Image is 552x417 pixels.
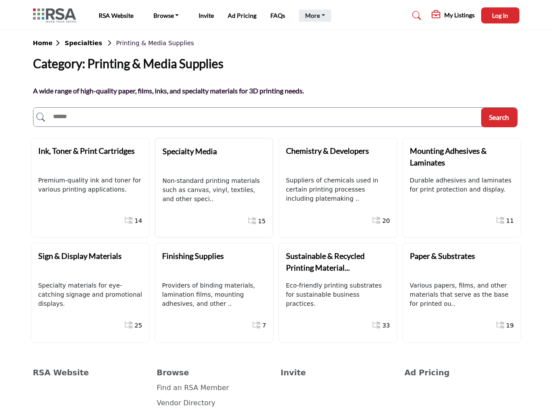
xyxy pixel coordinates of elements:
i: Show All 15 Sub-Categories [248,217,256,224]
p: A wide range of high-quality paper, films, inks, and specialty materials for 3D printing needs. [33,83,304,99]
i: Show All 25 Sub-Categories [125,321,133,328]
a: Invite [281,367,396,378]
i: Show All 14 Sub-Categories [125,217,133,224]
i: Show All 19 Sub-Categories [496,321,504,328]
div: My Listings [432,10,475,21]
a: Find an RSA Member [157,384,229,392]
h5: My Listings [444,11,475,19]
a: 19 [506,318,514,334]
b: Home [33,40,65,46]
b: Paper & Substrates [410,251,475,261]
b: Finishing Supplies [162,251,224,261]
a: More [299,10,331,22]
i: Show All 20 Sub-Categories [372,217,380,224]
b: Specialty Media [163,146,217,156]
span: Search [489,113,509,121]
a: RSA Website [33,367,148,378]
a: RSA Website [99,12,133,19]
p: Durable adhesives and laminates for print protection and display. [410,176,514,194]
p: Providers of binding materials, lamination films, mounting adhesives, and other .. [162,281,266,308]
span: Log In [492,12,508,19]
p: Suppliers of chemicals used in certain printing processes including platemaking .. [286,176,390,203]
i: Show All 11 Sub-Categories [496,217,504,224]
img: Site Logo [33,8,80,23]
a: Invite [199,12,214,19]
p: Premium-quality ink and toner for various printing applications. [38,176,143,194]
p: Non-standard printing materials such as canvas, vinyl, textiles, and other speci.. [163,176,266,204]
a: 25 [134,318,142,334]
a: 33 [382,318,390,334]
b: Mounting Adhesives & Laminates [410,146,487,167]
button: Search [481,108,517,127]
i: Show All 33 Sub-Categories [372,321,380,328]
a: FAQs [270,12,285,19]
a: 20 [382,213,390,229]
p: Specialty materials for eye-catching signage and promotional displays. [38,281,143,308]
a: 15 [258,213,266,229]
a: Search [404,9,427,23]
a: 14 [134,213,142,229]
button: Log In [481,7,519,23]
p: Various papers, films, and other materials that serve as the base for printed ou.. [410,281,514,308]
b: Sign & Display Materials [38,251,122,261]
span: Printing & Media Supplies [116,40,194,46]
p: Eco-friendly printing substrates for sustainable business practices. [286,281,390,308]
b: Chemistry & Developers [286,146,369,156]
a: Vendor Directory [157,399,216,407]
a: Browse [147,10,185,22]
a: 7 [262,318,266,334]
h2: Category: Printing & Media Supplies [33,56,223,71]
b: Specialties [65,40,102,46]
a: Ad Pricing [228,12,256,19]
a: 11 [506,213,514,229]
a: Ad Pricing [405,367,519,378]
a: Browse [157,367,272,378]
b: Sustainable & Recycled Printing Material... [286,251,365,272]
b: Ink, Toner & Print Cartridges [38,146,135,156]
i: Show All 7 Sub-Categories [253,321,260,328]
